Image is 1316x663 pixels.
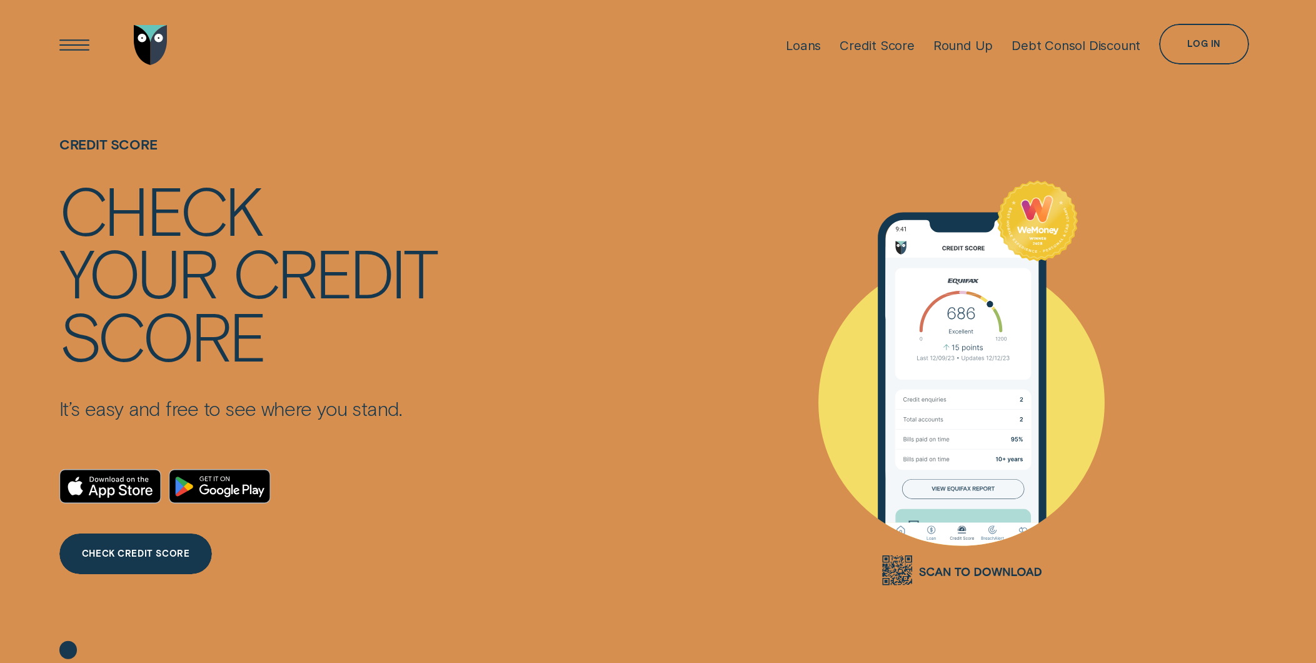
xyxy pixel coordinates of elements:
img: Wisr [134,25,168,66]
div: Check [59,178,262,240]
a: CHECK CREDIT SCORE [59,534,212,574]
a: Download on the App Store [59,469,161,504]
div: your [59,240,217,303]
div: Round Up [933,38,993,53]
div: Credit Score [840,38,915,53]
button: Log in [1159,24,1249,64]
div: credit [233,240,436,303]
p: It’s easy and free to see where you stand. [59,396,436,420]
h4: Check your credit score [59,178,436,366]
div: Loans [786,38,821,53]
div: Debt Consol Discount [1012,38,1140,53]
a: Android App on Google Play [169,469,271,504]
h1: Credit Score [59,136,436,178]
div: score [59,303,265,366]
button: Open Menu [54,25,95,66]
